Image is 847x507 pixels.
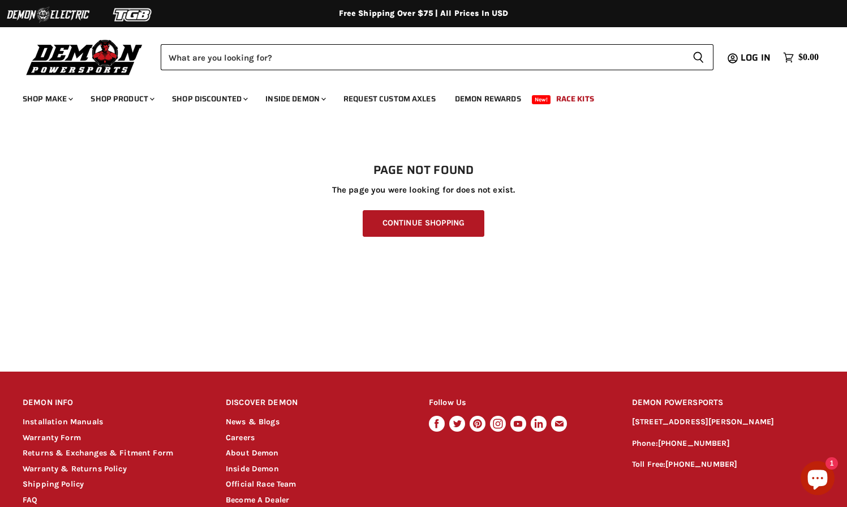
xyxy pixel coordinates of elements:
[632,458,824,471] p: Toll Free:
[23,185,824,195] p: The page you were looking for does not exist.
[161,44,713,70] form: Product
[532,95,551,104] span: New!
[226,390,407,416] h2: DISCOVER DEMON
[82,87,161,110] a: Shop Product
[23,464,127,474] a: Warranty & Returns Policy
[23,417,103,427] a: Installation Manuals
[683,44,713,70] button: Search
[23,495,37,505] a: FAQ
[23,433,81,442] a: Warranty Form
[741,50,771,65] span: Log in
[23,479,84,489] a: Shipping Policy
[548,87,603,110] a: Race Kits
[798,52,819,63] span: $0.00
[226,417,280,427] a: News & Blogs
[665,459,737,469] a: [PHONE_NUMBER]
[23,37,147,77] img: Demon Powersports
[736,53,777,63] a: Log in
[161,44,683,70] input: Search
[797,461,838,498] inbox-online-store-chat: Shopify online store chat
[632,437,824,450] p: Phone:
[226,433,255,442] a: Careers
[23,390,204,416] h2: DEMON INFO
[632,416,824,429] p: [STREET_ADDRESS][PERSON_NAME]
[429,390,610,416] h2: Follow Us
[91,4,175,25] img: TGB Logo 2
[164,87,255,110] a: Shop Discounted
[446,87,530,110] a: Demon Rewards
[363,210,484,237] a: Continue Shopping
[335,87,444,110] a: Request Custom Axles
[226,495,289,505] a: Become A Dealer
[23,448,173,458] a: Returns & Exchanges & Fitment Form
[658,438,730,448] a: [PHONE_NUMBER]
[226,479,296,489] a: Official Race Team
[226,464,279,474] a: Inside Demon
[257,87,333,110] a: Inside Demon
[226,448,279,458] a: About Demon
[23,164,824,177] h1: Page not found
[14,87,80,110] a: Shop Make
[14,83,816,110] ul: Main menu
[632,390,824,416] h2: DEMON POWERSPORTS
[6,4,91,25] img: Demon Electric Logo 2
[777,49,824,66] a: $0.00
